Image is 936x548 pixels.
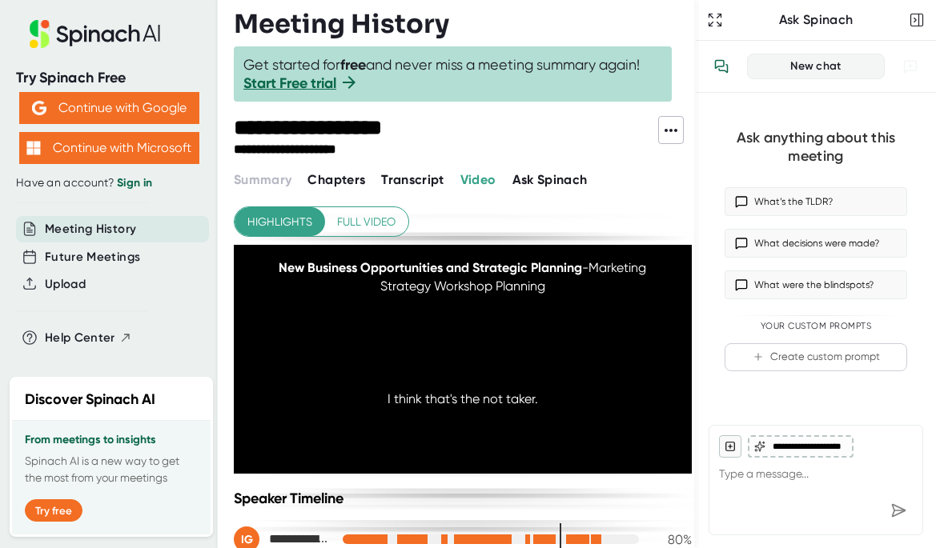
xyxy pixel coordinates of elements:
[725,187,907,216] button: What’s the TLDR?
[652,532,692,547] div: 80 %
[25,389,155,410] h2: Discover Spinach AI
[725,129,907,165] div: Ask anything about this meeting
[340,56,366,74] b: free
[512,170,588,190] button: Ask Spinach
[45,329,115,347] span: Help Center
[32,101,46,115] img: Aehbyd4JwY73AAAAAElFTkSuQmCC
[243,74,336,92] a: Start Free trial
[25,434,198,446] h3: From meetings to insights
[307,170,365,190] button: Chapters
[234,9,449,39] h3: Meeting History
[257,259,669,295] div: - Marketing Strategy Workshop Planning
[16,176,202,190] div: Have an account?
[705,50,737,82] button: View conversation history
[757,59,874,74] div: New chat
[45,248,140,266] button: Future Meetings
[725,229,907,258] button: What decisions were made?
[45,329,132,347] button: Help Center
[45,220,136,238] button: Meeting History
[25,499,82,522] button: Try free
[19,92,199,124] button: Continue with Google
[247,212,312,232] span: Highlights
[234,490,692,507] div: Speaker Timeline
[460,170,496,190] button: Video
[25,453,198,486] p: Spinach AI is a new way to get the most from your meetings
[884,496,913,525] div: Send message
[235,207,325,237] button: Highlights
[381,172,444,187] span: Transcript
[725,321,907,332] div: Your Custom Prompts
[337,212,396,232] span: Full video
[725,270,907,299] button: What were the blindspots?
[279,260,582,275] span: New Business Opportunities and Strategic Planning
[45,275,86,294] button: Upload
[324,207,408,237] button: Full video
[725,343,907,371] button: Create custom prompt
[16,69,202,87] div: Try Spinach Free
[375,385,551,413] div: I think that's the not taker.
[512,172,588,187] span: Ask Spinach
[307,172,365,187] span: Chapters
[234,170,291,190] button: Summary
[243,56,662,92] span: Get started for and never miss a meeting summary again!
[19,132,199,164] button: Continue with Microsoft
[906,9,928,31] button: Close conversation sidebar
[381,170,444,190] button: Transcript
[704,9,726,31] button: Expand to Ask Spinach page
[460,172,496,187] span: Video
[726,12,906,28] div: Ask Spinach
[234,172,291,187] span: Summary
[117,176,152,190] a: Sign in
